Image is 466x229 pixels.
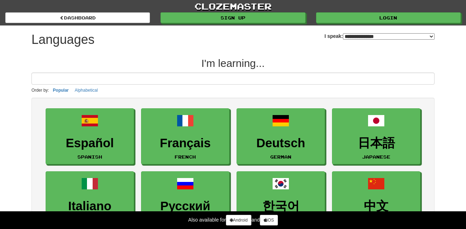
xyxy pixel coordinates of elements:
h1: Languages [31,33,94,47]
a: FrançaisFrench [141,108,229,165]
small: Order by: [31,88,49,93]
a: dashboard [5,12,150,23]
label: I speak: [325,33,435,40]
a: 한국어[DEMOGRAPHIC_DATA] [237,171,325,228]
a: Login [316,12,461,23]
h3: Italiano [49,199,130,213]
select: I speak: [343,33,435,40]
h2: I'm learning... [31,57,435,69]
small: French [175,154,196,159]
a: EspañolSpanish [46,108,134,165]
h3: Español [49,136,130,150]
a: Android [226,215,251,225]
h3: 中文 [336,199,417,213]
a: 日本語Japanese [332,108,420,165]
h3: Русский [145,199,226,213]
a: РусскийRussian [141,171,229,228]
small: Japanese [362,154,390,159]
small: Spanish [77,154,102,159]
h3: 日本語 [336,136,417,150]
button: Alphabetical [72,86,100,94]
h3: 한국어 [240,199,321,213]
h3: Deutsch [240,136,321,150]
a: ItalianoItalian [46,171,134,228]
small: German [270,154,291,159]
a: DeutschGerman [237,108,325,165]
a: 中文Mandarin Chinese [332,171,420,228]
h3: Français [145,136,226,150]
a: iOS [260,215,278,225]
button: Popular [51,86,71,94]
a: Sign up [161,12,305,23]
